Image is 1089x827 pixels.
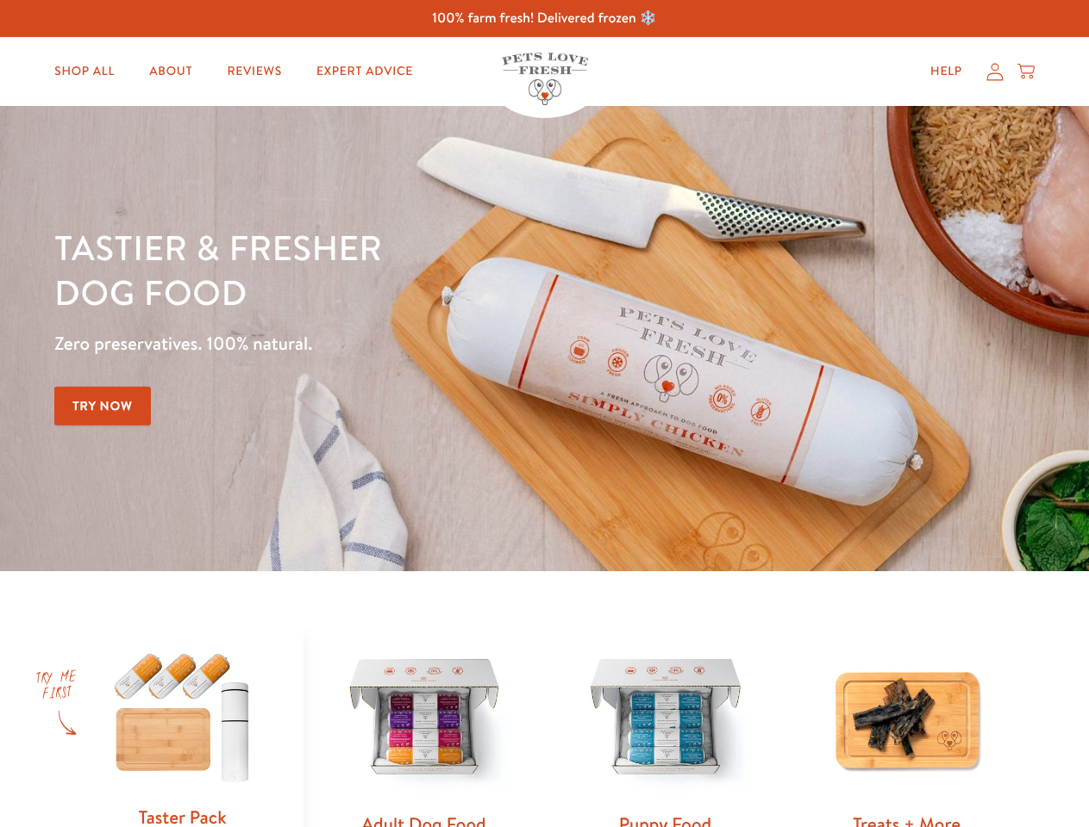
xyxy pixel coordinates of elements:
a: Help [917,54,976,89]
a: Shop All [41,54,128,89]
a: Expert Advice [303,54,427,89]
p: Zero preservatives. 100% natural. [54,328,708,359]
a: About [135,54,206,89]
a: Reviews [213,54,295,89]
a: Try Now [54,387,151,426]
h1: Tastier & fresher dog food [54,225,708,314]
img: Pets Love Fresh [502,53,588,105]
